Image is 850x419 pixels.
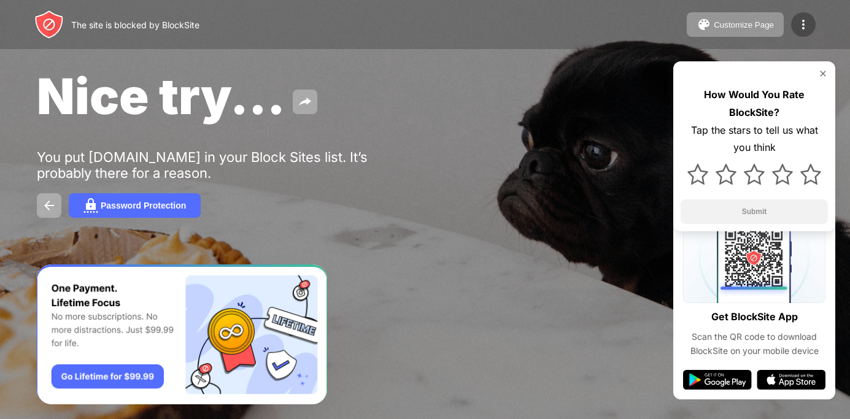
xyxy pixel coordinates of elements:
div: Get BlockSite App [711,308,798,326]
img: back.svg [42,198,56,213]
button: Password Protection [69,193,201,218]
iframe: Banner [37,264,327,405]
img: star.svg [687,164,708,185]
div: Tap the stars to tell us what you think [681,121,828,157]
div: You put [DOMAIN_NAME] in your Block Sites list. It’s probably there for a reason. [37,149,416,181]
img: menu-icon.svg [796,17,811,32]
img: app-store.svg [757,370,825,390]
img: header-logo.svg [34,10,64,39]
img: star.svg [716,164,736,185]
img: star.svg [800,164,821,185]
img: pallet.svg [697,17,711,32]
img: password.svg [83,198,98,213]
img: share.svg [298,94,312,109]
button: Submit [681,199,828,224]
div: Customize Page [714,20,774,29]
img: star.svg [772,164,793,185]
span: Nice try... [37,66,285,126]
div: Password Protection [101,201,186,210]
button: Customize Page [687,12,784,37]
img: star.svg [744,164,765,185]
div: How Would You Rate BlockSite? [681,86,828,121]
img: google-play.svg [683,370,752,390]
div: The site is blocked by BlockSite [71,20,199,30]
div: Scan the QR code to download BlockSite on your mobile device [683,330,825,358]
img: rate-us-close.svg [818,69,828,79]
